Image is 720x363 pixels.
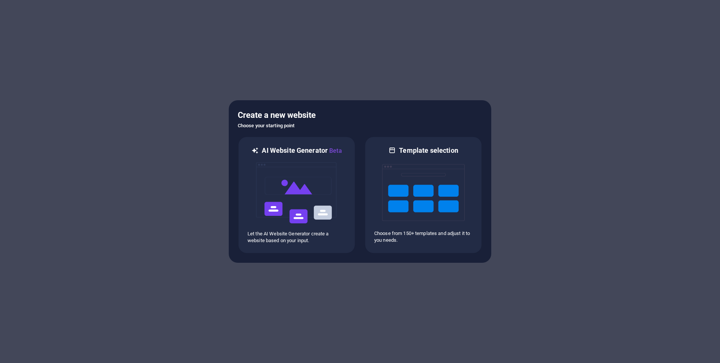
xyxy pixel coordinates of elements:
[238,136,355,254] div: AI Website GeneratorBetaaiLet the AI Website Generator create a website based on your input.
[374,230,472,244] p: Choose from 150+ templates and adjust it to you needs.
[364,136,482,254] div: Template selectionChoose from 150+ templates and adjust it to you needs.
[262,146,342,155] h6: AI Website Generator
[238,121,482,130] h6: Choose your starting point
[238,109,482,121] h5: Create a new website
[328,147,342,154] span: Beta
[247,230,346,244] p: Let the AI Website Generator create a website based on your input.
[399,146,458,155] h6: Template selection
[255,155,338,230] img: ai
